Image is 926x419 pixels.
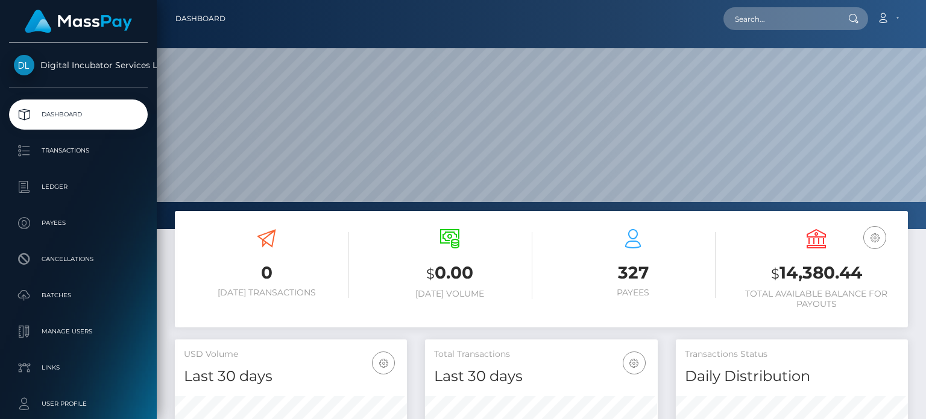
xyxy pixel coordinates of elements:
[14,359,143,377] p: Links
[9,99,148,130] a: Dashboard
[550,261,716,285] h3: 327
[14,55,34,75] img: Digital Incubator Services Limited
[734,289,899,309] h6: Total Available Balance for Payouts
[14,250,143,268] p: Cancellations
[9,208,148,238] a: Payees
[426,265,435,282] small: $
[184,366,398,387] h4: Last 30 days
[9,136,148,166] a: Transactions
[14,178,143,196] p: Ledger
[25,10,132,33] img: MassPay Logo
[9,244,148,274] a: Cancellations
[9,353,148,383] a: Links
[723,7,837,30] input: Search...
[9,60,148,71] span: Digital Incubator Services Limited
[434,348,648,361] h5: Total Transactions
[184,261,349,285] h3: 0
[9,172,148,202] a: Ledger
[434,366,648,387] h4: Last 30 days
[734,261,899,286] h3: 14,380.44
[184,348,398,361] h5: USD Volume
[771,265,780,282] small: $
[367,261,532,286] h3: 0.00
[184,288,349,298] h6: [DATE] Transactions
[685,348,899,361] h5: Transactions Status
[14,106,143,124] p: Dashboard
[367,289,532,299] h6: [DATE] Volume
[14,395,143,413] p: User Profile
[9,389,148,419] a: User Profile
[14,142,143,160] p: Transactions
[9,317,148,347] a: Manage Users
[14,286,143,304] p: Batches
[175,6,225,31] a: Dashboard
[14,214,143,232] p: Payees
[9,280,148,310] a: Batches
[14,323,143,341] p: Manage Users
[550,288,716,298] h6: Payees
[685,366,899,387] h4: Daily Distribution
